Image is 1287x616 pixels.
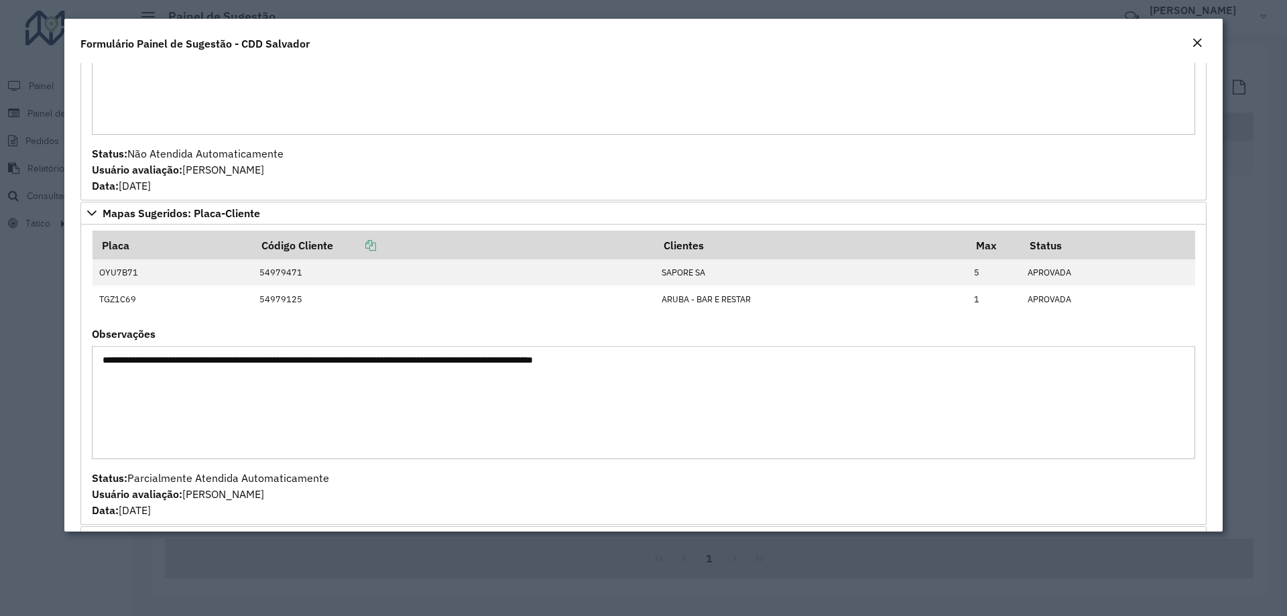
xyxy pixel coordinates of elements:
[92,147,284,192] span: Não Atendida Automaticamente [PERSON_NAME] [DATE]
[92,503,119,517] strong: Data:
[252,259,654,286] td: 54979471
[80,36,310,52] h4: Formulário Painel de Sugestão - CDD Salvador
[333,239,376,252] a: Copiar
[92,487,182,501] strong: Usuário avaliação:
[92,179,119,192] strong: Data:
[1020,231,1194,259] th: Status
[655,286,967,312] td: ARUBA - BAR E RESTAR
[93,231,253,259] th: Placa
[93,286,253,312] td: TGZ1C69
[252,286,654,312] td: 54979125
[1192,38,1203,48] em: Fechar
[103,208,260,219] span: Mapas Sugeridos: Placa-Cliente
[655,259,967,286] td: SAPORE SA
[92,471,329,517] span: Parcialmente Atendida Automaticamente [PERSON_NAME] [DATE]
[1188,35,1207,52] button: Close
[252,231,654,259] th: Código Cliente
[1020,259,1194,286] td: APROVADA
[967,286,1020,312] td: 1
[92,163,182,176] strong: Usuário avaliação:
[80,526,1207,549] a: Rota Noturna/Vespertina
[92,471,127,485] strong: Status:
[1020,286,1194,312] td: APROVADA
[92,147,127,160] strong: Status:
[92,326,156,342] label: Observações
[80,225,1207,525] div: Mapas Sugeridos: Placa-Cliente
[80,202,1207,225] a: Mapas Sugeridos: Placa-Cliente
[655,231,967,259] th: Clientes
[93,259,253,286] td: OYU7B71
[967,231,1020,259] th: Max
[967,259,1020,286] td: 5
